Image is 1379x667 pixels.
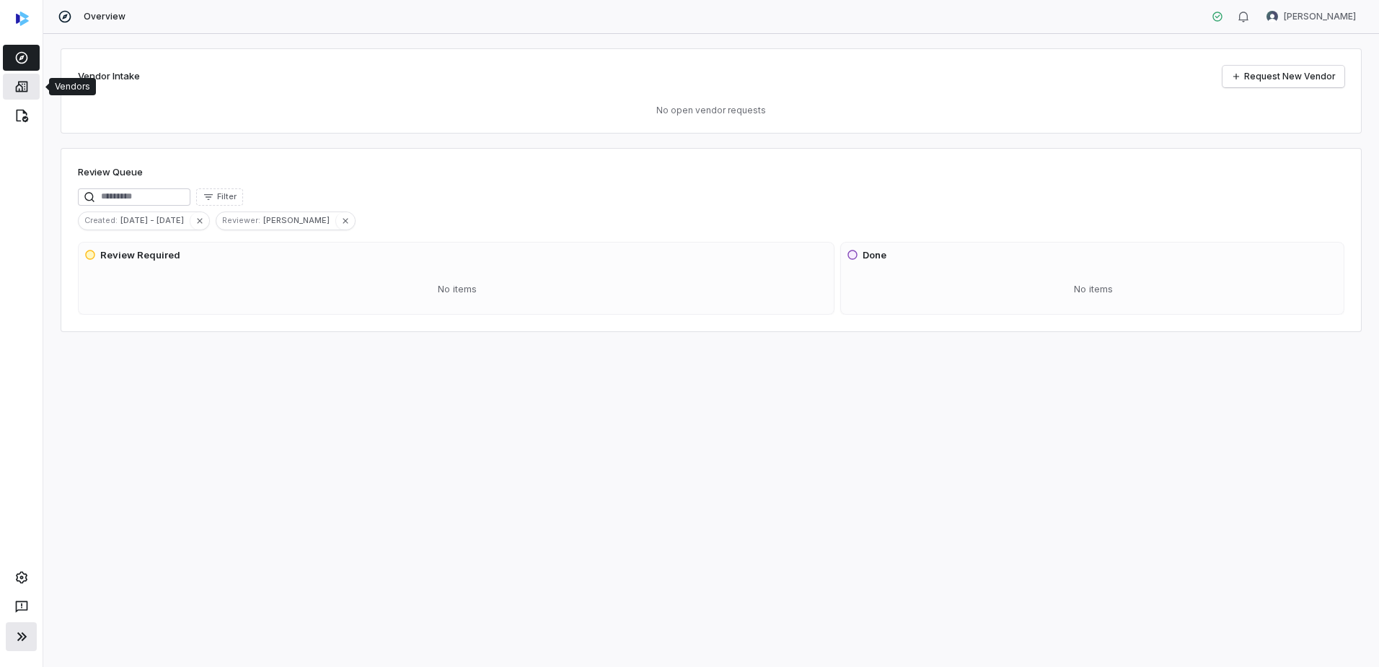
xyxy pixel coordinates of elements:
[196,188,243,206] button: Filter
[100,248,180,263] h3: Review Required
[120,214,190,227] span: [DATE] - [DATE]
[55,81,90,92] div: Vendors
[78,165,143,180] h1: Review Queue
[84,271,831,308] div: No items
[216,214,263,227] span: Reviewer :
[79,214,120,227] span: Created :
[263,214,335,227] span: [PERSON_NAME]
[78,69,140,84] h2: Vendor Intake
[1266,11,1278,22] img: Brian Anderson avatar
[217,191,237,202] span: Filter
[1258,6,1365,27] button: Brian Anderson avatar[PERSON_NAME]
[16,12,29,26] img: svg%3e
[1222,66,1344,87] a: Request New Vendor
[847,271,1341,308] div: No items
[78,105,1344,116] p: No open vendor requests
[1284,11,1356,22] span: [PERSON_NAME]
[84,11,125,22] span: Overview
[863,248,886,263] h3: Done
